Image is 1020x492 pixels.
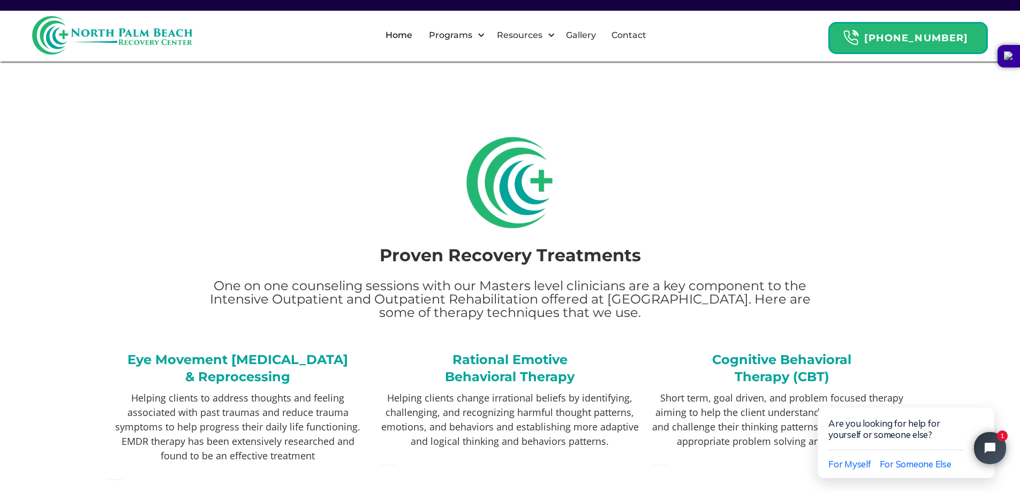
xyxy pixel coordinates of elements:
div: Programs [426,29,475,42]
p: Short term, goal driven, and problem focused therapy aiming to help the client understand his or ... [651,391,912,449]
p: Helping clients to address thoughts and feeling associated with past traumas and reduce trauma sy... [108,391,369,463]
div: Resources [494,29,545,42]
a: Header Calendar Icons[PHONE_NUMBER] [828,17,988,54]
p: One on one counseling sessions with our Masters level clinicians are a key component to the Inten... [204,279,816,319]
img: North Palm Beach Recovery Logo (Square) [461,133,560,232]
strong: Eye Movement [MEDICAL_DATA] & Reprocessing [127,352,348,384]
iframe: Tidio Chat [795,373,1020,492]
strong: Rational Emotive Behavioral Therapy [445,352,575,384]
strong: [PHONE_NUMBER] [864,32,968,44]
strong: Cognitive Behavioral Therapy (CBT) [712,352,851,384]
p: Helping clients change irrational beliefs by identifying, challenging, and recognizing harmful th... [379,391,640,449]
div: Resources [488,18,558,52]
div: Programs [420,18,488,52]
img: Header Calendar Icons [843,29,859,46]
a: Home [379,18,419,52]
a: Contact [605,18,653,52]
a: Gallery [560,18,602,52]
h2: Proven Recovery Treatments [204,243,816,268]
